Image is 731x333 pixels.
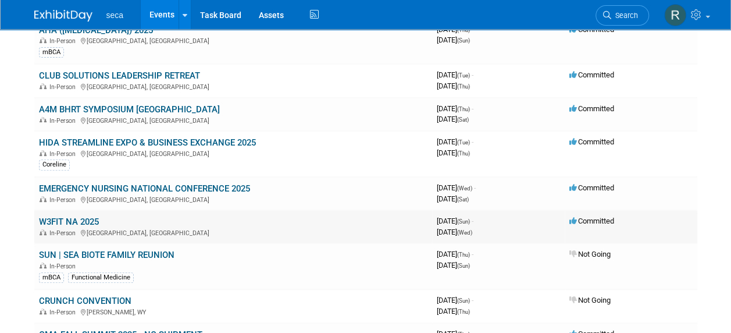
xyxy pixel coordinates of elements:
[437,104,473,113] span: [DATE]
[39,296,131,306] a: CRUNCH CONVENTION
[39,228,427,237] div: [GEOGRAPHIC_DATA], [GEOGRAPHIC_DATA]
[40,263,47,268] img: In-Person Event
[457,37,470,44] span: (Sun)
[39,82,427,91] div: [GEOGRAPHIC_DATA], [GEOGRAPHIC_DATA]
[39,70,200,81] a: CLUB SOLUTIONS LEADERSHIP RETREAT
[569,104,614,113] span: Committed
[40,117,47,123] img: In-Person Event
[437,183,476,192] span: [DATE]
[437,115,469,123] span: [DATE]
[437,194,469,203] span: [DATE]
[437,148,470,157] span: [DATE]
[472,104,473,113] span: -
[457,263,470,269] span: (Sun)
[457,116,469,123] span: (Sat)
[437,137,473,146] span: [DATE]
[106,10,124,20] span: seca
[569,217,614,225] span: Committed
[39,160,70,170] div: Coreline
[39,194,427,204] div: [GEOGRAPHIC_DATA], [GEOGRAPHIC_DATA]
[437,228,472,236] span: [DATE]
[39,47,64,58] div: mBCA
[472,25,473,34] span: -
[39,25,153,36] a: AHA ([MEDICAL_DATA]) 2025
[39,137,256,148] a: HIDA STREAMLINE EXPO & BUSINESS EXCHANGE 2025
[472,296,473,304] span: -
[437,82,470,90] span: [DATE]
[569,137,614,146] span: Committed
[569,183,614,192] span: Committed
[457,83,470,90] span: (Thu)
[664,4,686,26] img: Rachel Jordan
[40,229,47,235] img: In-Person Event
[457,27,470,33] span: (Thu)
[457,106,470,112] span: (Thu)
[39,104,220,115] a: A4M BHRT SYMPOSIUM [GEOGRAPHIC_DATA]
[49,117,79,125] span: In-Person
[457,309,470,315] span: (Thu)
[457,218,470,225] span: (Sun)
[472,137,473,146] span: -
[39,36,427,45] div: [GEOGRAPHIC_DATA], [GEOGRAPHIC_DATA]
[39,115,427,125] div: [GEOGRAPHIC_DATA], [GEOGRAPHIC_DATA]
[40,309,47,314] img: In-Person Event
[49,229,79,237] span: In-Person
[472,250,473,258] span: -
[40,83,47,89] img: In-Person Event
[569,250,611,258] span: Not Going
[39,183,250,194] a: EMERGENCY NURSING NATIONAL CONFERENCE 2025
[474,183,476,192] span: -
[457,297,470,304] span: (Sun)
[68,272,134,283] div: Functional Medicine
[569,70,614,79] span: Committed
[596,5,649,26] a: Search
[49,196,79,204] span: In-Person
[569,296,611,304] span: Not Going
[49,83,79,91] span: In-Person
[472,70,473,79] span: -
[40,196,47,202] img: In-Person Event
[437,307,470,316] span: [DATE]
[437,70,473,79] span: [DATE]
[457,251,470,258] span: (Thu)
[437,296,473,304] span: [DATE]
[437,250,473,258] span: [DATE]
[40,37,47,43] img: In-Person Event
[437,25,473,34] span: [DATE]
[437,261,470,270] span: [DATE]
[49,150,79,158] span: In-Person
[39,307,427,316] div: [PERSON_NAME], WY
[569,25,614,34] span: Committed
[457,72,470,79] span: (Tue)
[39,250,174,260] a: SUN | SEA BIOTE FAMILY REUNION
[457,185,472,192] span: (Wed)
[39,148,427,158] div: [GEOGRAPHIC_DATA], [GEOGRAPHIC_DATA]
[457,150,470,157] span: (Thu)
[49,37,79,45] span: In-Person
[457,139,470,146] span: (Tue)
[34,10,92,22] img: ExhibitDay
[472,217,473,225] span: -
[39,272,64,283] div: mBCA
[49,309,79,316] span: In-Person
[611,11,638,20] span: Search
[49,263,79,270] span: In-Person
[437,36,470,44] span: [DATE]
[457,229,472,236] span: (Wed)
[437,217,473,225] span: [DATE]
[457,196,469,203] span: (Sat)
[40,150,47,156] img: In-Person Event
[39,217,99,227] a: W3FIT NA 2025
